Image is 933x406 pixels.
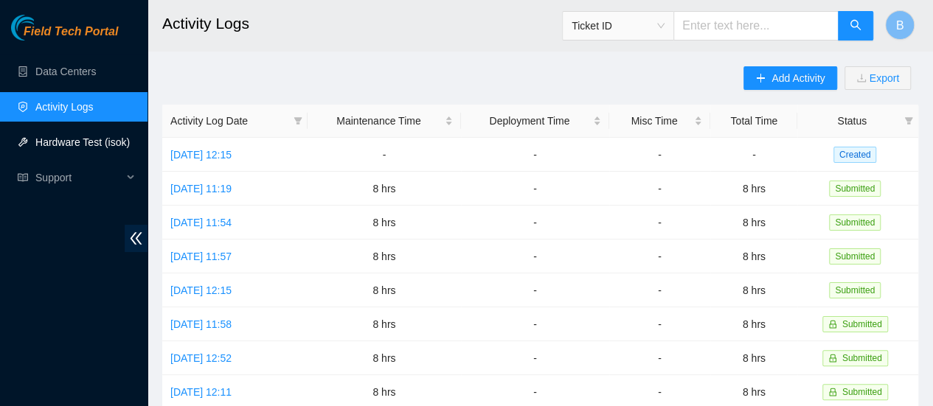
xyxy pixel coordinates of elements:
span: double-left [125,225,148,252]
span: Status [805,113,898,129]
td: 8 hrs [308,273,461,307]
span: lock [828,354,837,363]
span: Submitted [842,319,882,329]
a: [DATE] 12:15 [170,149,232,161]
a: [DATE] 11:54 [170,217,232,228]
span: Created [833,147,877,163]
span: filter [291,110,305,132]
td: - [710,138,797,172]
span: Submitted [829,214,881,231]
span: Submitted [829,282,881,298]
span: Field Tech Portal [24,25,118,39]
button: downloadExport [844,66,911,90]
span: plus [755,73,766,85]
td: - [609,341,711,375]
a: [DATE] 12:52 [170,352,232,364]
span: Ticket ID [572,15,665,37]
td: - [609,172,711,206]
span: filter [901,110,916,132]
button: search [838,11,873,41]
span: filter [294,116,302,125]
a: [DATE] 11:57 [170,251,232,262]
td: - [461,138,609,172]
span: Add Activity [771,70,825,86]
td: - [609,273,711,307]
a: [DATE] 11:58 [170,318,232,330]
span: Activity Log Date [170,113,288,129]
td: 8 hrs [710,239,797,273]
span: search [850,19,861,33]
td: - [461,206,609,239]
a: Data Centers [35,66,96,77]
span: lock [828,388,837,396]
span: Submitted [842,353,882,363]
span: Submitted [842,387,882,397]
span: Submitted [829,248,881,265]
td: - [609,138,711,172]
td: - [609,307,711,341]
td: - [461,341,609,375]
td: - [461,307,609,341]
td: - [461,239,609,273]
span: B [896,16,904,35]
td: 8 hrs [308,172,461,206]
td: - [461,172,609,206]
td: 8 hrs [710,206,797,239]
span: Support [35,163,122,192]
span: filter [904,116,913,125]
img: Akamai Technologies [11,15,74,41]
td: 8 hrs [710,341,797,375]
input: Enter text here... [673,11,839,41]
a: Activity Logs [35,101,94,113]
td: 8 hrs [308,206,461,239]
span: Submitted [829,181,881,197]
button: B [885,10,915,40]
td: 8 hrs [710,307,797,341]
td: - [609,239,711,273]
button: plusAdd Activity [743,66,836,90]
td: - [609,206,711,239]
td: 8 hrs [308,307,461,341]
span: read [18,172,28,183]
a: Akamai TechnologiesField Tech Portal [11,27,118,46]
td: 8 hrs [710,172,797,206]
td: 8 hrs [308,341,461,375]
th: Total Time [710,105,797,138]
a: [DATE] 11:19 [170,183,232,195]
a: [DATE] 12:11 [170,386,232,398]
td: - [308,138,461,172]
td: - [461,273,609,307]
a: [DATE] 12:15 [170,284,232,296]
td: 8 hrs [308,239,461,273]
a: Hardware Test (isok) [35,136,130,148]
span: lock [828,320,837,329]
td: 8 hrs [710,273,797,307]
